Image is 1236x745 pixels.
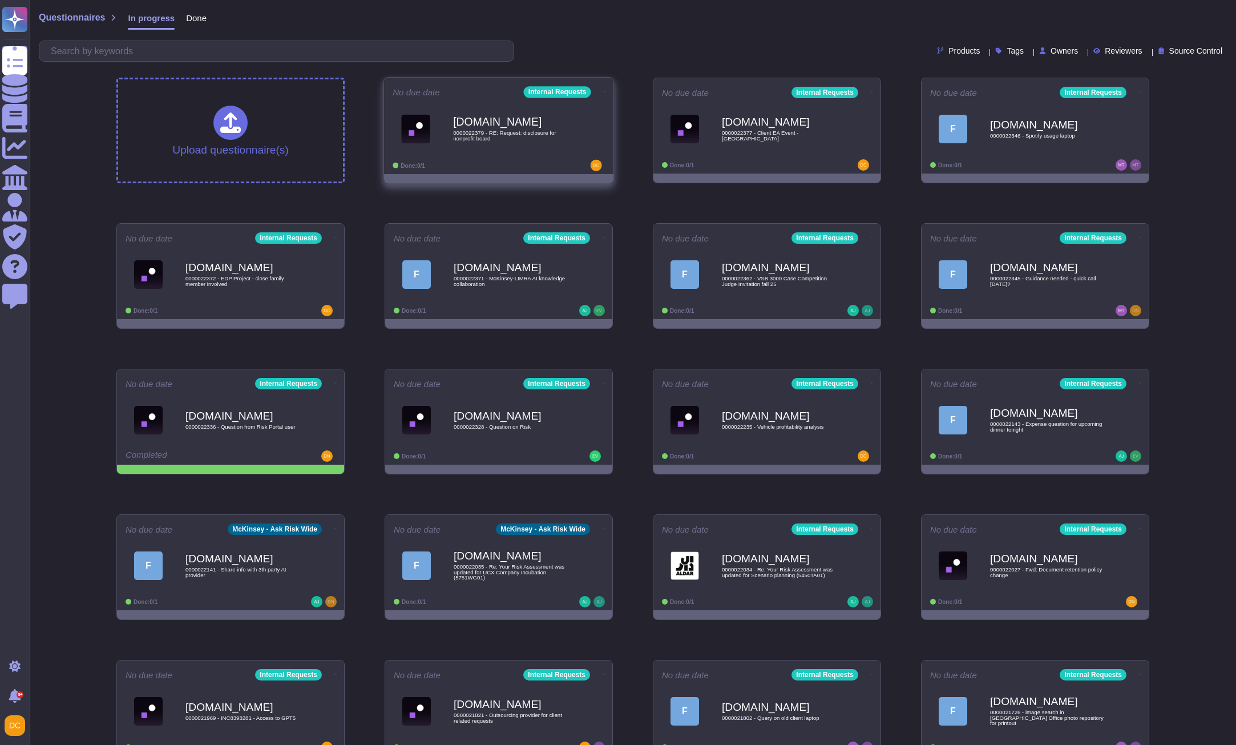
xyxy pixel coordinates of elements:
[394,525,441,534] span: No due date
[791,87,858,98] div: Internal Requests
[1116,159,1127,171] img: user
[990,119,1104,130] b: [DOMAIN_NAME]
[185,424,300,430] span: 0000022336 - Question from Risk Portal user
[670,453,694,460] span: Done: 0/1
[990,262,1104,273] b: [DOMAIN_NAME]
[454,424,568,430] span: 0000022328 - Question on Risk
[1060,669,1126,680] div: Internal Requests
[186,14,207,22] span: Done
[948,47,980,55] span: Products
[402,453,426,460] span: Done: 0/1
[1007,47,1024,55] span: Tags
[1051,47,1078,55] span: Owners
[939,697,967,726] div: F
[938,162,962,168] span: Done: 0/1
[593,596,605,607] img: user
[325,596,337,607] img: user
[939,406,967,434] div: F
[939,551,967,580] img: Logo
[453,116,568,127] b: [DOMAIN_NAME]
[791,378,858,389] div: Internal Requests
[670,308,694,314] span: Done: 0/1
[938,599,962,605] span: Done: 0/1
[126,450,265,462] div: Completed
[938,308,962,314] span: Done: 0/1
[670,115,699,143] img: Logo
[1116,450,1127,462] img: user
[17,691,23,698] div: 9+
[126,525,172,534] span: No due date
[523,378,590,389] div: Internal Requests
[722,410,836,421] b: [DOMAIN_NAME]
[1130,159,1141,171] img: user
[722,116,836,127] b: [DOMAIN_NAME]
[662,525,709,534] span: No due date
[1060,378,1126,389] div: Internal Requests
[579,596,591,607] img: user
[930,88,977,97] span: No due date
[185,262,300,273] b: [DOMAIN_NAME]
[394,234,441,243] span: No due date
[990,421,1104,432] span: 0000022143 - Expense question for upcoming dinner tonight
[1126,596,1137,607] img: user
[1060,87,1126,98] div: Internal Requests
[722,276,836,287] span: 0000022362 - VSB 3000 Case Competition Judge Invitation fall 25
[1105,47,1142,55] span: Reviewers
[722,553,836,564] b: [DOMAIN_NAME]
[454,550,568,561] b: [DOMAIN_NAME]
[662,380,709,388] span: No due date
[255,378,322,389] div: Internal Requests
[454,564,568,581] span: 0000022035 - Re: Your Risk Assessment was updated for UCX Company Incubation (5751WG01)
[662,234,709,243] span: No due date
[862,596,873,607] img: user
[1116,305,1127,316] img: user
[930,671,977,679] span: No due date
[454,262,568,273] b: [DOMAIN_NAME]
[990,276,1104,287] span: 0000022345 - Guidance needed - quick call [DATE]?
[939,115,967,143] div: F
[255,232,322,244] div: Internal Requests
[402,260,431,289] div: F
[401,114,430,143] img: Logo
[454,410,568,421] b: [DOMAIN_NAME]
[722,130,836,141] span: 0000022377 - Client EA Event - [GEOGRAPHIC_DATA]
[579,305,591,316] img: user
[791,669,858,680] div: Internal Requests
[1130,305,1141,316] img: user
[45,41,514,61] input: Search by keywords
[185,553,300,564] b: [DOMAIN_NAME]
[394,671,441,679] span: No due date
[496,523,590,535] div: McKinsey - Ask Risk Wide
[185,702,300,712] b: [DOMAIN_NAME]
[134,697,163,726] img: Logo
[454,699,568,710] b: [DOMAIN_NAME]
[1169,47,1222,55] span: Source Control
[662,671,709,679] span: No due date
[722,424,836,430] span: 0000022235 - Vehicle profitability analysis
[722,567,836,578] span: 0000022034 - Re: Your Risk Assessment was updated for Scenario planning (5450TA01)
[2,713,33,738] button: user
[591,160,602,171] img: user
[1130,450,1141,462] img: user
[454,276,568,287] span: 0000022371 - McKinsey-LIMRA AI knowledge collaboration
[990,567,1104,578] span: 0000022027 - Fwd: Document retention policy change
[311,596,322,607] img: user
[662,88,709,97] span: No due date
[930,525,977,534] span: No due date
[670,406,699,434] img: Logo
[990,553,1104,564] b: [DOMAIN_NAME]
[185,410,300,421] b: [DOMAIN_NAME]
[722,262,836,273] b: [DOMAIN_NAME]
[670,599,694,605] span: Done: 0/1
[523,232,590,244] div: Internal Requests
[402,406,431,434] img: Logo
[930,380,977,388] span: No due date
[401,162,425,168] span: Done: 0/1
[593,305,605,316] img: user
[402,308,426,314] span: Done: 0/1
[134,599,157,605] span: Done: 0/1
[847,596,859,607] img: user
[172,106,289,155] div: Upload questionnaire(s)
[523,669,590,680] div: Internal Requests
[524,86,591,98] div: Internal Requests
